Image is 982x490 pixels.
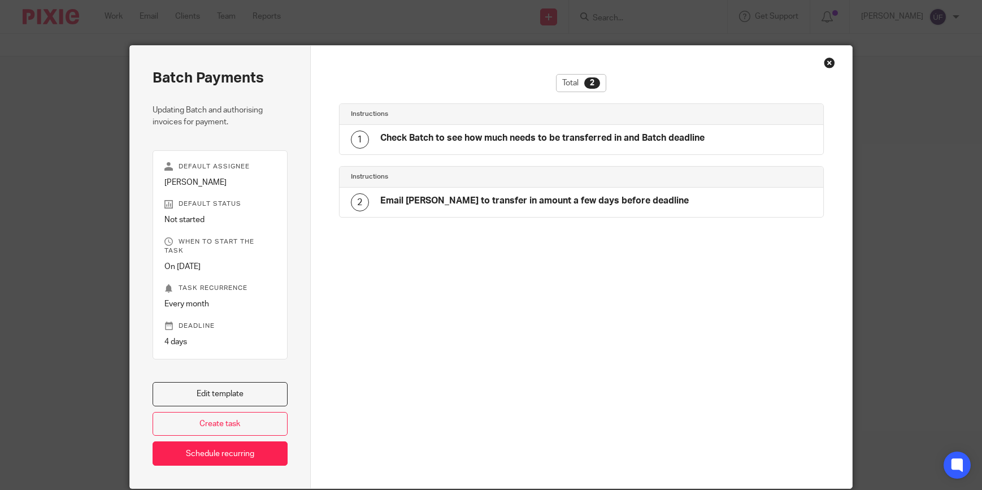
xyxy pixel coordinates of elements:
[584,77,600,89] div: 2
[164,298,276,310] p: Every month
[380,132,705,144] h4: Check Batch to see how much needs to be transferred in and Batch deadline
[380,195,689,207] h4: Email [PERSON_NAME] to transfer in amount a few days before deadline
[164,261,276,272] p: On [DATE]
[556,74,606,92] div: Total
[164,322,276,331] p: Deadline
[351,110,581,119] h4: Instructions
[351,131,369,149] div: 1
[164,214,276,226] p: Not started
[153,105,288,128] p: Updating Batch and authorising invoices for payment.
[164,162,276,171] p: Default assignee
[351,193,369,211] div: 2
[153,441,288,466] a: Schedule recurring
[164,284,276,293] p: Task recurrence
[153,68,288,88] h2: Batch Payments
[351,172,581,181] h4: Instructions
[153,382,288,406] a: Edit template
[824,57,835,68] div: Close this dialog window
[164,237,276,255] p: When to start the task
[164,336,276,348] p: 4 days
[153,412,288,436] a: Create task
[164,177,276,188] p: [PERSON_NAME]
[164,200,276,209] p: Default status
